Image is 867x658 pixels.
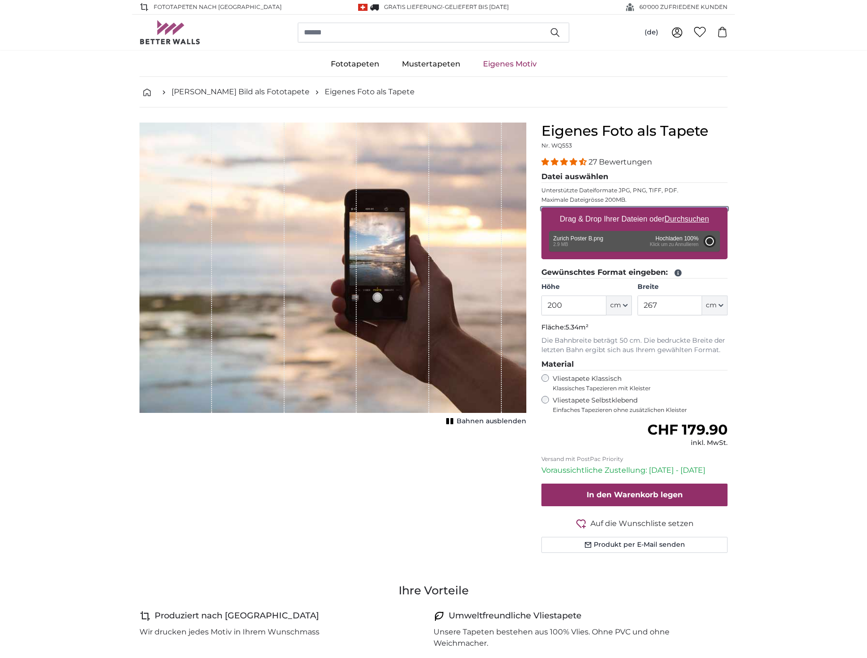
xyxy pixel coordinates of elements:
span: 60'000 ZUFRIEDENE KUNDEN [639,3,728,11]
h4: Umweltfreundliche Vliestapete [449,609,581,623]
label: Drag & Drop Ihrer Dateien oder [556,210,713,229]
legend: Material [541,359,728,370]
span: Bahnen ausblenden [457,417,526,426]
div: inkl. MwSt. [647,438,728,448]
span: 5.34m² [565,323,589,331]
h1: Eigenes Foto als Tapete [541,123,728,140]
p: Fläche: [541,323,728,332]
a: Eigenes Foto als Tapete [325,86,415,98]
a: Eigenes Motiv [472,52,548,76]
p: Versand mit PostPac Priority [541,455,728,463]
a: [PERSON_NAME] Bild als Fototapete [172,86,310,98]
h3: Ihre Vorteile [139,583,728,598]
button: Bahnen ausblenden [443,415,526,428]
button: Auf die Wunschliste setzen [541,518,728,529]
p: Maximale Dateigrösse 200MB. [541,196,728,204]
span: Fototapeten nach [GEOGRAPHIC_DATA] [154,3,282,11]
p: Die Bahnbreite beträgt 50 cm. Die bedruckte Breite der letzten Bahn ergibt sich aus Ihrem gewählt... [541,336,728,355]
span: Einfaches Tapezieren ohne zusätzlichen Kleister [553,406,728,414]
span: Klassisches Tapezieren mit Kleister [553,385,720,392]
span: cm [610,301,621,310]
legend: Gewünschtes Format eingeben: [541,267,728,279]
div: 1 of 1 [139,123,526,428]
a: Mustertapeten [391,52,472,76]
nav: breadcrumbs [139,77,728,107]
a: Fototapeten [319,52,391,76]
span: 4.41 stars [541,157,589,166]
span: GRATIS Lieferung! [384,3,442,10]
span: In den Warenkorb legen [587,490,683,499]
label: Breite [638,282,728,292]
button: Produkt per E-Mail senden [541,537,728,553]
span: 27 Bewertungen [589,157,652,166]
h4: Produziert nach [GEOGRAPHIC_DATA] [155,609,319,623]
legend: Datei auswählen [541,171,728,183]
span: CHF 179.90 [647,421,728,438]
p: Unterstützte Dateiformate JPG, PNG, TIFF, PDF. [541,187,728,194]
p: Voraussichtliche Zustellung: [DATE] - [DATE] [541,465,728,476]
button: cm [606,296,632,315]
img: Betterwalls [139,20,201,44]
button: In den Warenkorb legen [541,484,728,506]
span: cm [706,301,717,310]
p: Unsere Tapeten bestehen aus 100% Vlies. Ohne PVC und ohne Weichmacher. [433,626,720,649]
button: cm [702,296,728,315]
img: Schweiz [358,4,368,11]
p: Wir drucken jedes Motiv in Ihrem Wunschmass [139,626,319,638]
button: (de) [637,24,666,41]
span: Geliefert bis [DATE] [445,3,509,10]
span: Nr. WQ553 [541,142,572,149]
u: Durchsuchen [665,215,709,223]
label: Vliestapete Klassisch [553,374,720,392]
label: Vliestapete Selbstklebend [553,396,728,414]
span: - [442,3,509,10]
label: Höhe [541,282,631,292]
span: Auf die Wunschliste setzen [590,518,694,529]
